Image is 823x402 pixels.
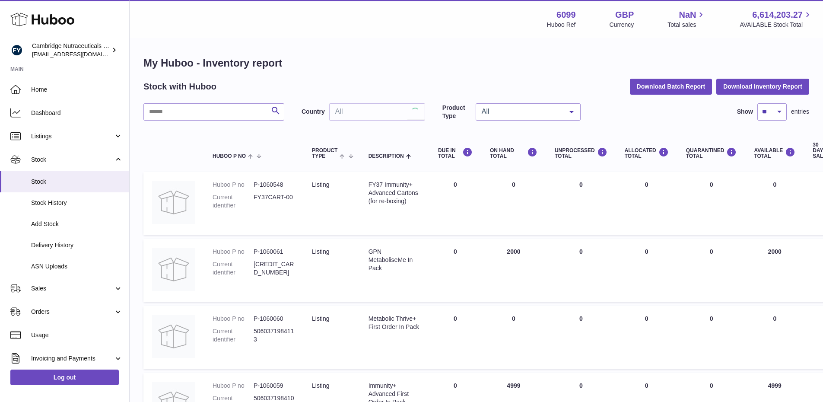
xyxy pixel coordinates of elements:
[254,193,295,210] dd: FY37CART-00
[312,181,329,188] span: listing
[481,172,546,235] td: 0
[369,181,421,205] div: FY37 Immunity+ Advanced Cartons (for re-boxing)
[630,79,712,94] button: Download Batch Report
[31,109,123,117] span: Dashboard
[213,181,254,189] dt: Huboo P no
[737,108,753,116] label: Show
[254,260,295,277] dd: [CREDIT_CARD_NUMBER]
[546,172,616,235] td: 0
[213,260,254,277] dt: Current identifier
[546,306,616,369] td: 0
[213,315,254,323] dt: Huboo P no
[667,21,706,29] span: Total sales
[31,262,123,271] span: ASN Uploads
[745,239,804,302] td: 2000
[213,193,254,210] dt: Current identifier
[312,382,329,389] span: listing
[616,172,677,235] td: 0
[481,306,546,369] td: 0
[679,9,696,21] span: NaN
[312,148,337,159] span: Product Type
[254,315,295,323] dd: P-1060060
[143,81,216,93] h2: Stock with Huboo
[555,147,607,159] div: UNPROCESSED Total
[213,382,254,390] dt: Huboo P no
[615,9,634,21] strong: GBP
[710,181,713,188] span: 0
[480,107,563,116] span: All
[710,315,713,322] span: 0
[312,248,329,255] span: listing
[369,315,421,331] div: Metabolic Thrive+ First Order In Pack
[438,147,473,159] div: DUE IN TOTAL
[429,306,481,369] td: 0
[152,181,195,224] img: product image
[31,132,114,140] span: Listings
[547,21,576,29] div: Huboo Ref
[32,42,110,58] div: Cambridge Nutraceuticals Ltd
[213,153,246,159] span: Huboo P no
[490,147,537,159] div: ON HAND Total
[31,354,114,363] span: Invoicing and Payments
[31,86,123,94] span: Home
[616,239,677,302] td: 0
[667,9,706,29] a: NaN Total sales
[429,239,481,302] td: 0
[31,241,123,249] span: Delivery History
[31,331,123,339] span: Usage
[710,248,713,255] span: 0
[302,108,325,116] label: Country
[143,56,809,70] h1: My Huboo - Inventory report
[740,9,813,29] a: 6,614,203.27 AVAILABLE Stock Total
[10,44,23,57] img: huboo@camnutra.com
[616,306,677,369] td: 0
[442,104,471,120] label: Product Type
[710,382,713,389] span: 0
[625,147,669,159] div: ALLOCATED Total
[31,199,123,207] span: Stock History
[32,51,127,57] span: [EMAIL_ADDRESS][DOMAIN_NAME]
[369,153,404,159] span: Description
[556,9,576,21] strong: 6099
[754,147,795,159] div: AVAILABLE Total
[152,315,195,358] img: product image
[745,306,804,369] td: 0
[31,308,114,316] span: Orders
[31,220,123,228] span: Add Stock
[752,9,803,21] span: 6,614,203.27
[369,248,421,272] div: GPN MetaboliseMe In Pack
[429,172,481,235] td: 0
[546,239,616,302] td: 0
[254,382,295,390] dd: P-1060059
[152,248,195,291] img: product image
[31,284,114,293] span: Sales
[481,239,546,302] td: 2000
[716,79,809,94] button: Download Inventory Report
[31,156,114,164] span: Stock
[31,178,123,186] span: Stock
[254,181,295,189] dd: P-1060548
[686,147,737,159] div: QUARANTINED Total
[254,327,295,344] dd: 5060371984113
[254,248,295,256] dd: P-1060061
[312,315,329,322] span: listing
[740,21,813,29] span: AVAILABLE Stock Total
[213,327,254,344] dt: Current identifier
[10,370,119,385] a: Log out
[745,172,804,235] td: 0
[610,21,634,29] div: Currency
[213,248,254,256] dt: Huboo P no
[791,108,809,116] span: entries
